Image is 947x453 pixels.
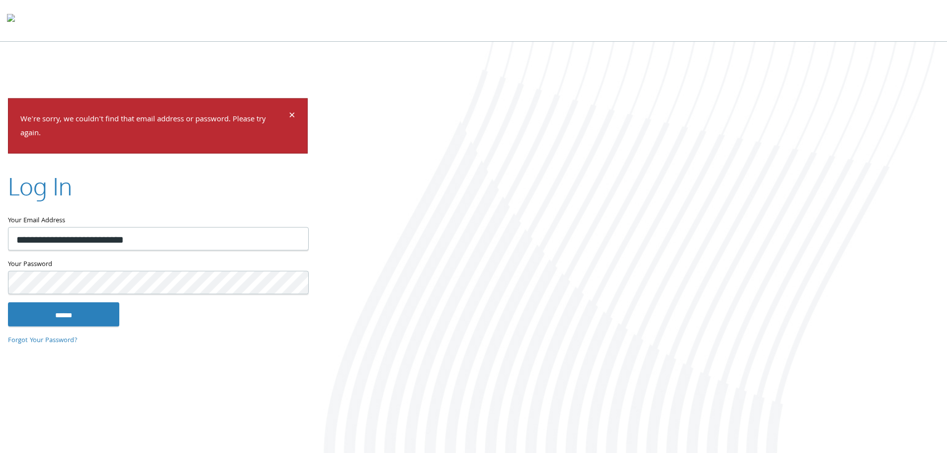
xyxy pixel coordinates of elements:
[20,112,287,141] p: We're sorry, we couldn't find that email address or password. Please try again.
[7,10,15,30] img: todyl-logo-dark.svg
[289,110,295,122] button: Dismiss alert
[289,106,295,126] span: ×
[8,170,72,203] h2: Log In
[8,259,308,271] label: Your Password
[8,335,78,346] a: Forgot Your Password?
